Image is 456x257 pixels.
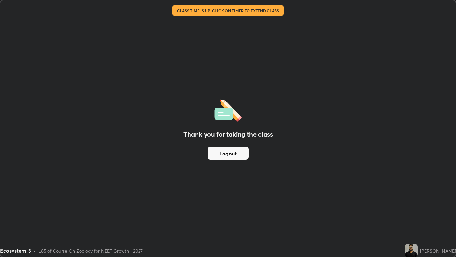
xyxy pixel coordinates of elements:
[405,244,418,257] img: 8066297a22de4facbdfa5d22567f1bcc.jpg
[34,247,36,254] div: •
[420,247,456,254] div: [PERSON_NAME]
[38,247,143,254] div: L85 of Course On Zoology for NEET Growth 1 2027
[214,97,242,122] img: offlineFeedback.1438e8b3.svg
[208,147,249,160] button: Logout
[183,129,273,139] h2: Thank you for taking the class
